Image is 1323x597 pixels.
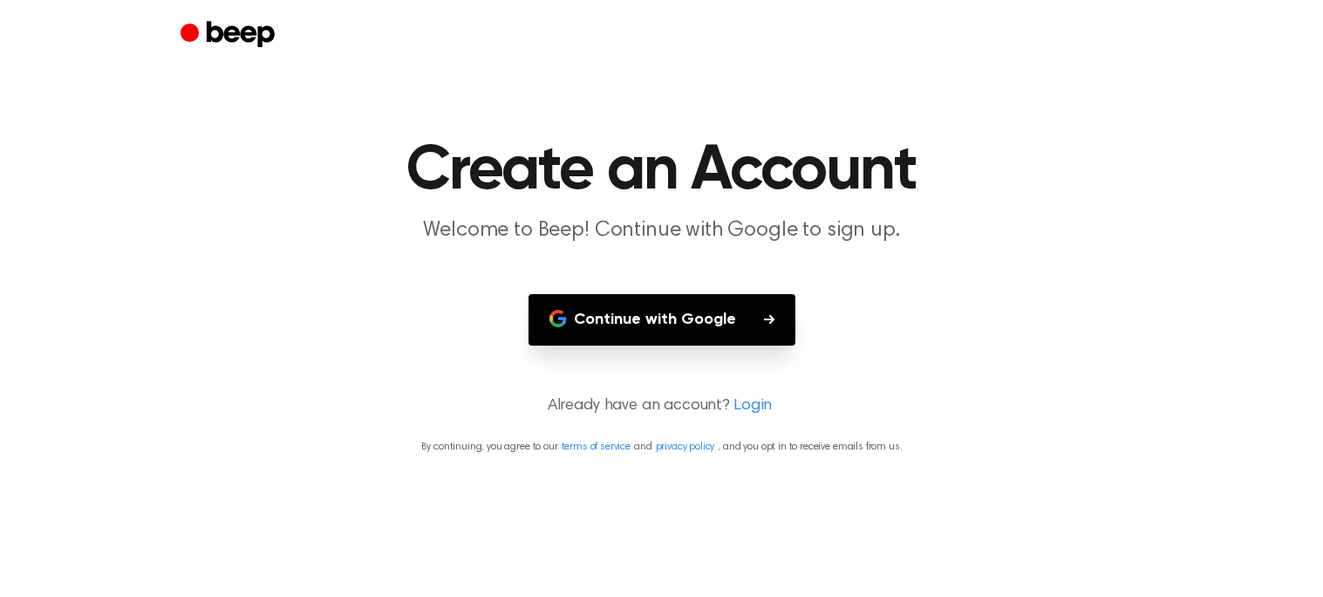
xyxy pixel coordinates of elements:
a: terms of service [562,442,631,452]
button: Continue with Google [529,294,795,346]
h1: Create an Account [215,140,1108,202]
a: privacy policy [656,442,715,452]
a: Login [733,395,772,418]
p: Already have an account? [21,395,1302,418]
p: Welcome to Beep! Continue with Google to sign up. [327,216,997,245]
p: By continuing, you agree to our and , and you opt in to receive emails from us. [21,439,1302,455]
a: Beep [181,18,279,52]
